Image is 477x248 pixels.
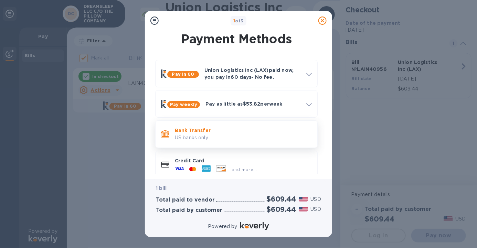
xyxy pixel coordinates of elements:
[175,127,312,134] p: Bank Transfer
[233,18,235,23] span: 1
[266,195,296,203] h2: $609.44
[175,134,312,141] p: US banks only.
[156,185,167,191] b: 1 bill
[205,100,301,107] p: Pay as little as $53.82 per week
[208,223,237,230] p: Powered by
[299,207,308,212] img: USD
[299,197,308,202] img: USD
[266,205,296,214] h2: $609.44
[156,197,215,203] h3: Total paid to vendor
[232,167,257,172] span: and more...
[172,72,194,77] b: Pay in 60
[154,32,319,46] h1: Payment Methods
[311,196,321,203] p: USD
[204,67,301,80] p: Union Logistics Inc (LAX) paid now, you pay in 60 days - No fee.
[170,102,197,107] b: Pay weekly
[233,18,244,23] b: of 3
[156,207,222,214] h3: Total paid by customer
[175,157,312,164] p: Credit Card
[240,222,269,230] img: Logo
[311,206,321,213] p: USD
